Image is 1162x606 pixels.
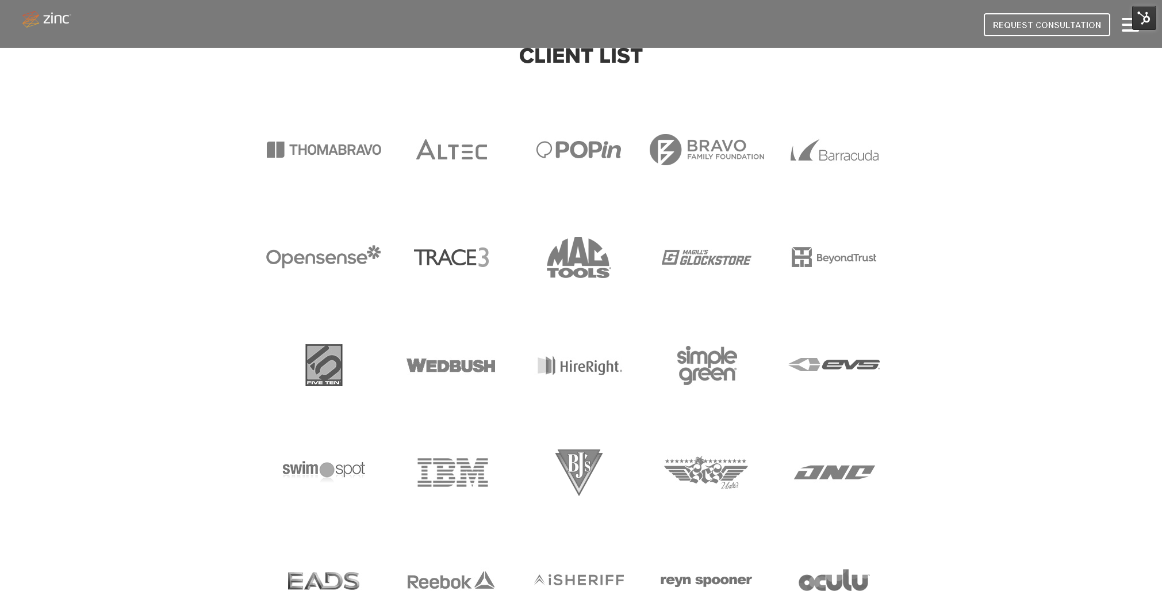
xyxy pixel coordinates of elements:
[534,563,624,598] img: iSheriff
[305,343,343,387] img: Fiveten
[662,455,751,490] img: SCS Unlimited
[266,235,382,280] img: Opensense
[406,455,496,490] img: IBM
[674,337,739,394] img: Simple Green
[984,13,1110,36] img: REQUEST CONSULTATION
[266,127,382,173] img: Thoma Bravo
[278,460,370,485] img: Swimspot logo
[555,449,603,496] img: BJ's
[789,455,879,490] img: One Industries
[1132,6,1156,30] img: HubSpot Tools Menu Toggle
[534,348,624,383] img: Hireright
[789,240,879,275] img: BeyondTrust
[789,132,879,167] img: Barracuda Networks
[534,132,624,167] img: POPin
[534,237,624,278] img: MacTools
[649,127,765,173] img: Bravo Family Foundation
[799,569,870,591] img: Oculus
[414,247,489,267] img: Trace3
[406,132,496,167] img: Altec
[406,563,496,598] img: Reebok
[788,352,880,378] img: EVS
[406,348,496,383] img: Wedbush
[662,240,751,275] img: Glockstore
[279,563,369,598] img: EADS
[258,44,904,68] h1: Client list
[661,567,753,593] img: Reyn Spooner logo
